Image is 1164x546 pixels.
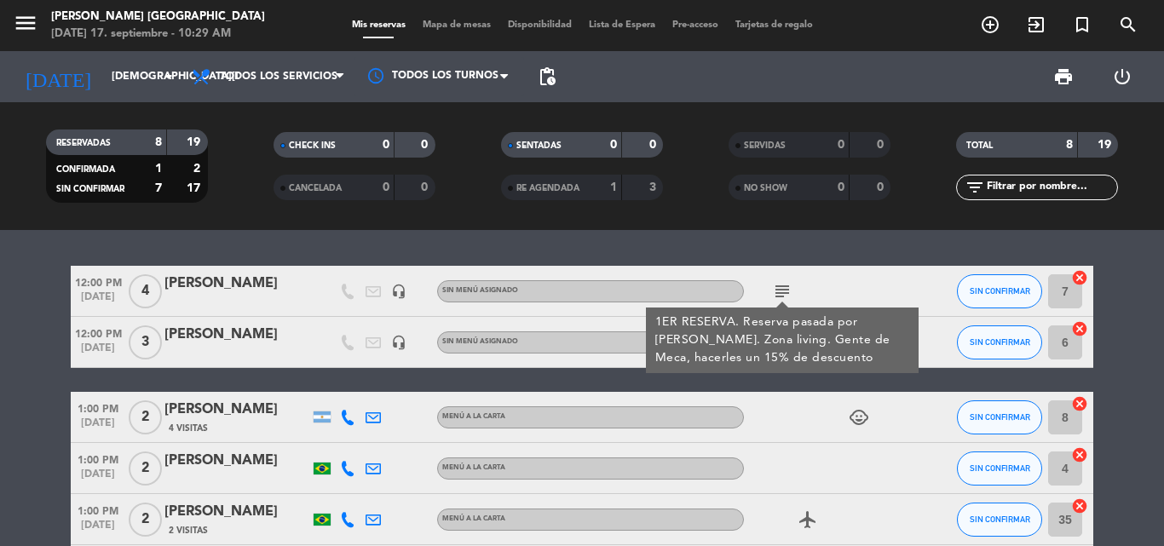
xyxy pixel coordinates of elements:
[970,463,1030,473] span: SIN CONFIRMAR
[383,181,389,193] strong: 0
[158,66,179,87] i: arrow_drop_down
[877,139,887,151] strong: 0
[129,451,162,486] span: 2
[1092,51,1151,102] div: LOG OUT
[71,417,125,437] span: [DATE]
[1071,395,1088,412] i: cancel
[985,178,1117,197] input: Filtrar por nombre...
[965,177,985,198] i: filter_list
[957,451,1042,486] button: SIN CONFIRMAR
[56,185,124,193] span: SIN CONFIRMAR
[1071,497,1088,514] i: cancel
[516,184,579,193] span: RE AGENDADA
[970,337,1030,347] span: SIN CONFIRMAR
[772,281,792,302] i: subject
[580,20,664,30] span: Lista de Espera
[164,273,309,295] div: [PERSON_NAME]
[56,139,111,147] span: RESERVADAS
[970,286,1030,296] span: SIN CONFIRMAR
[1066,139,1073,151] strong: 8
[744,141,786,150] span: SERVIDAS
[442,338,518,345] span: Sin menú asignado
[655,313,910,367] div: 1ER RESERVA. Reserva pasada por [PERSON_NAME]. Zona living. Gente de Meca, hacerles un 15% de des...
[1071,269,1088,286] i: cancel
[957,325,1042,359] button: SIN CONFIRMAR
[980,14,1000,35] i: add_circle_outline
[169,422,208,435] span: 4 Visitas
[838,181,844,193] strong: 0
[414,20,499,30] span: Mapa de mesas
[71,272,125,291] span: 12:00 PM
[155,182,162,194] strong: 7
[220,71,337,83] span: Todos los servicios
[1026,14,1046,35] i: exit_to_app
[610,181,617,193] strong: 1
[957,400,1042,434] button: SIN CONFIRMAR
[649,181,660,193] strong: 3
[187,182,204,194] strong: 17
[1071,446,1088,463] i: cancel
[51,9,265,26] div: [PERSON_NAME] [GEOGRAPHIC_DATA]
[1118,14,1138,35] i: search
[56,165,115,174] span: CONFIRMADA
[155,163,162,175] strong: 1
[838,139,844,151] strong: 0
[516,141,562,150] span: SENTADAS
[71,323,125,342] span: 12:00 PM
[193,163,204,175] strong: 2
[129,400,162,434] span: 2
[391,335,406,350] i: headset_mic
[13,10,38,42] button: menu
[164,324,309,346] div: [PERSON_NAME]
[610,139,617,151] strong: 0
[499,20,580,30] span: Disponibilidad
[164,450,309,472] div: [PERSON_NAME]
[649,139,660,151] strong: 0
[164,399,309,421] div: [PERSON_NAME]
[383,139,389,151] strong: 0
[164,501,309,523] div: [PERSON_NAME]
[169,524,208,537] span: 2 Visitas
[71,398,125,417] span: 1:00 PM
[421,181,431,193] strong: 0
[155,136,162,148] strong: 8
[442,464,505,471] span: MENÚ A LA CARTA
[1071,320,1088,337] i: cancel
[129,274,162,308] span: 4
[71,449,125,468] span: 1:00 PM
[537,66,557,87] span: pending_actions
[187,136,204,148] strong: 19
[849,407,869,428] i: child_care
[970,514,1030,524] span: SIN CONFIRMAR
[71,291,125,311] span: [DATE]
[289,184,342,193] span: CANCELADA
[966,141,993,150] span: TOTAL
[1072,14,1092,35] i: turned_in_not
[129,503,162,537] span: 2
[71,468,125,488] span: [DATE]
[877,181,887,193] strong: 0
[13,58,103,95] i: [DATE]
[727,20,821,30] span: Tarjetas de regalo
[664,20,727,30] span: Pre-acceso
[970,412,1030,422] span: SIN CONFIRMAR
[744,184,787,193] span: NO SHOW
[391,284,406,299] i: headset_mic
[798,509,818,530] i: airplanemode_active
[71,342,125,362] span: [DATE]
[442,515,505,522] span: MENÚ A LA CARTA
[957,503,1042,537] button: SIN CONFIRMAR
[1053,66,1074,87] span: print
[421,139,431,151] strong: 0
[13,10,38,36] i: menu
[957,274,1042,308] button: SIN CONFIRMAR
[442,287,518,294] span: Sin menú asignado
[71,520,125,539] span: [DATE]
[289,141,336,150] span: CHECK INS
[442,413,505,420] span: MENÚ A LA CARTA
[51,26,265,43] div: [DATE] 17. septiembre - 10:29 AM
[71,500,125,520] span: 1:00 PM
[343,20,414,30] span: Mis reservas
[1098,139,1115,151] strong: 19
[129,325,162,359] span: 3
